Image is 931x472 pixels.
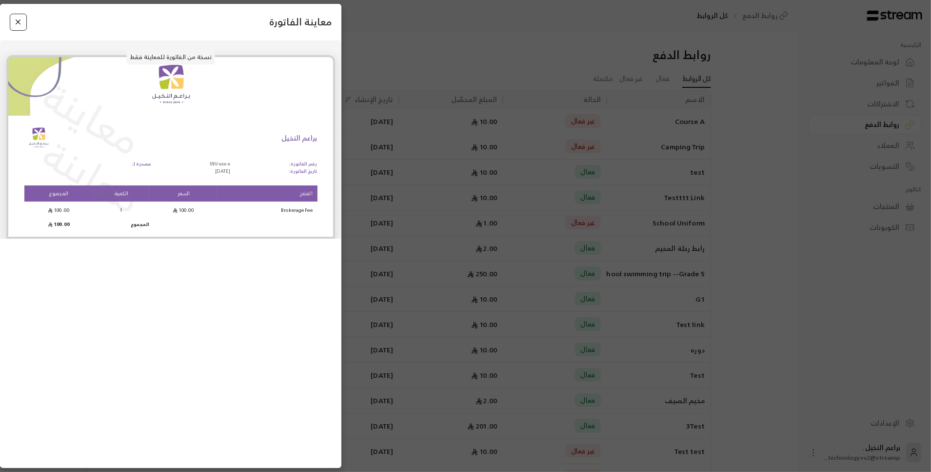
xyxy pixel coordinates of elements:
[32,66,152,169] p: معاينة
[127,49,215,64] p: نسخة من الفاتورة للمعاينة فقط
[10,14,27,31] button: Close
[289,168,317,175] p: تاريخ الفاتورة:
[94,220,150,229] td: المجموع
[269,15,332,29] span: معاينة الفاتورة
[24,203,94,219] td: 100.00
[218,203,317,219] td: Brokerage Fee
[24,123,54,153] img: Logo
[218,185,317,202] th: المنتج
[24,185,317,230] table: Products
[24,185,94,202] th: المجموع
[282,133,317,144] p: براعم النخيل
[210,161,230,168] p: INV-xxx-x
[132,161,151,168] p: مصدرة لـ:
[24,220,94,229] td: 100.00
[149,185,218,202] th: السعر
[32,124,152,227] p: معاينة
[210,168,230,175] p: [DATE]
[149,203,218,219] td: 100.00
[8,57,333,116] img: 9998_vpioj.png
[289,161,317,168] p: رقم الفاتورة:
